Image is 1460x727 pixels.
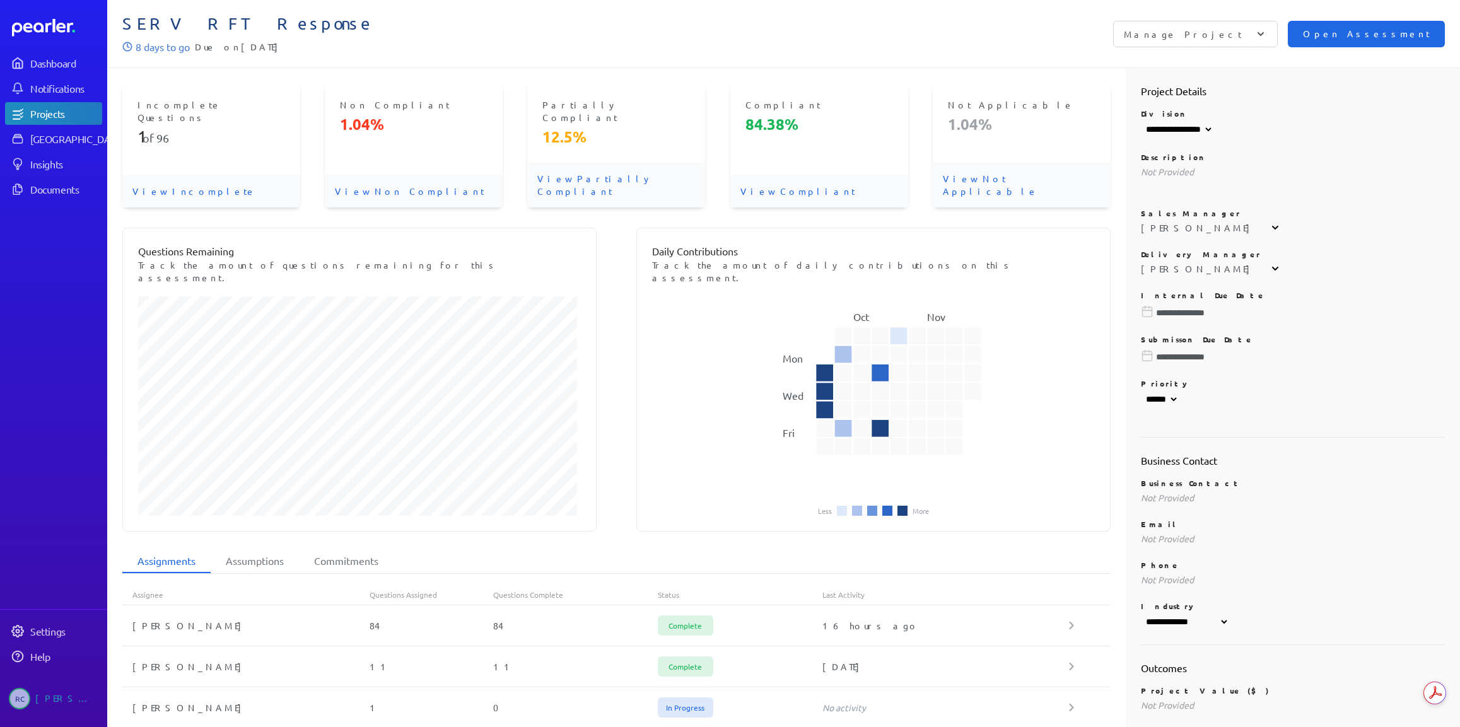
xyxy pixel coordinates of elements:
span: In Progress [658,697,713,718]
div: 11 [493,660,658,673]
a: [GEOGRAPHIC_DATA] [5,127,102,150]
span: Not Provided [1141,166,1194,177]
span: Robert Craig [9,688,30,709]
p: Partially Compliant [542,98,690,124]
div: Assignee [122,590,370,600]
div: No activity [822,701,1070,714]
p: Project Value ($) [1141,685,1445,695]
span: Complete [658,656,713,677]
div: Help [30,650,101,663]
input: Please choose a due date [1141,351,1445,363]
div: Dashboard [30,57,101,69]
p: View Partially Compliant [527,162,705,207]
p: 1.04% [948,114,1095,134]
p: Manage Project [1124,28,1242,40]
div: 0 [493,701,658,714]
span: 1 [137,127,143,146]
div: Settings [30,625,101,637]
div: 1 [370,701,493,714]
p: Industry [1141,601,1445,611]
div: 84 [493,619,658,632]
div: Questions Complete [493,590,658,600]
a: Documents [5,178,102,201]
div: [PERSON_NAME] [1141,221,1256,234]
text: Wed [783,389,803,402]
a: Dashboard [12,19,102,37]
text: Oct [853,310,870,323]
a: Dashboard [5,52,102,74]
p: 1.04% [340,114,488,134]
p: Submisson Due Date [1141,334,1445,344]
text: Nov [927,310,945,323]
p: 8 days to go [136,39,190,54]
div: Documents [30,183,101,195]
div: [GEOGRAPHIC_DATA] [30,132,124,145]
p: Incomplete Questions [137,98,285,124]
li: Assignments [122,549,211,573]
li: Commitments [299,549,394,573]
div: Questions Assigned [370,590,493,600]
div: [PERSON_NAME] [122,701,370,714]
p: Daily Contributions [652,243,1095,259]
a: Insights [5,153,102,175]
div: [PERSON_NAME] [122,619,370,632]
span: SERV RFT Response [122,14,784,34]
div: Insights [30,158,101,170]
a: Help [5,645,102,668]
div: [DATE] [822,660,1070,673]
li: Assumptions [211,549,299,573]
div: 16 hours ago [822,619,1070,632]
p: 84.38% [745,114,893,134]
p: Track the amount of questions remaining for this assessment. [138,259,581,284]
p: Business Contact [1141,478,1445,488]
span: Not Provided [1141,533,1194,544]
div: Status [658,590,822,600]
li: More [913,507,929,515]
span: Due on [DATE] [195,39,284,54]
a: Projects [5,102,102,125]
span: 96 [156,131,169,144]
p: Track the amount of daily contributions on this assessment. [652,259,1095,284]
li: Less [818,507,832,515]
p: Non Compliant [340,98,488,111]
h2: Project Details [1141,83,1445,98]
div: Projects [30,107,101,120]
p: 12.5% [542,127,690,147]
a: RC[PERSON_NAME] [5,683,102,714]
p: Compliant [745,98,893,111]
p: Sales Manager [1141,208,1445,218]
p: Delivery Manager [1141,249,1445,259]
input: Please choose a due date [1141,306,1445,319]
h2: Business Contact [1141,453,1445,468]
span: Not Provided [1141,699,1194,711]
h2: Outcomes [1141,660,1445,675]
div: [PERSON_NAME] [1141,262,1256,275]
p: of [137,127,285,147]
a: Settings [5,620,102,643]
p: Phone [1141,560,1445,570]
div: [PERSON_NAME] [35,688,98,709]
p: View Not Applicable [933,162,1111,207]
text: Mon [783,352,803,364]
div: 11 [370,660,493,673]
p: Description [1141,152,1445,162]
a: Notifications [5,77,102,100]
span: Complete [658,615,713,636]
p: Division [1141,108,1445,119]
p: View Incomplete [122,175,300,207]
div: 84 [370,619,493,632]
button: Open Assessment [1288,21,1445,47]
p: Internal Due Date [1141,290,1445,300]
span: Open Assessment [1303,27,1430,41]
div: [PERSON_NAME] [122,660,370,673]
span: Not Provided [1141,574,1194,585]
p: Not Applicable [948,98,1095,111]
p: Priority [1141,378,1445,388]
div: Last Activity [822,590,1070,600]
p: View Compliant [730,175,908,207]
span: Not Provided [1141,492,1194,503]
p: Email [1141,519,1445,529]
p: Questions Remaining [138,243,581,259]
div: Notifications [30,82,101,95]
p: View Non Compliant [325,175,503,207]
